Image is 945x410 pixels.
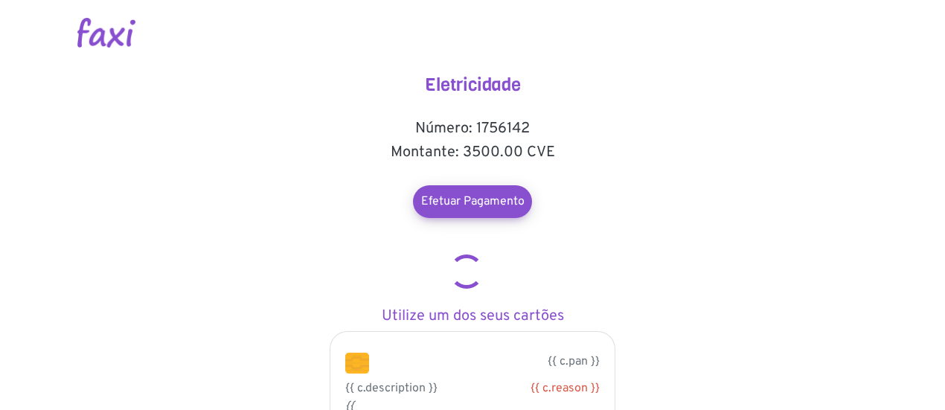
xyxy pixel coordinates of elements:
h4: Eletricidade [324,74,621,96]
div: {{ c.reason }} [484,379,600,397]
a: Efetuar Pagamento [413,185,532,218]
span: {{ c.description }} [345,381,438,396]
p: {{ c.pan }} [391,353,600,371]
h5: Utilize um dos seus cartões [324,307,621,325]
h5: Montante: 3500.00 CVE [324,144,621,161]
h5: Número: 1756142 [324,120,621,138]
img: chip.png [345,353,369,374]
